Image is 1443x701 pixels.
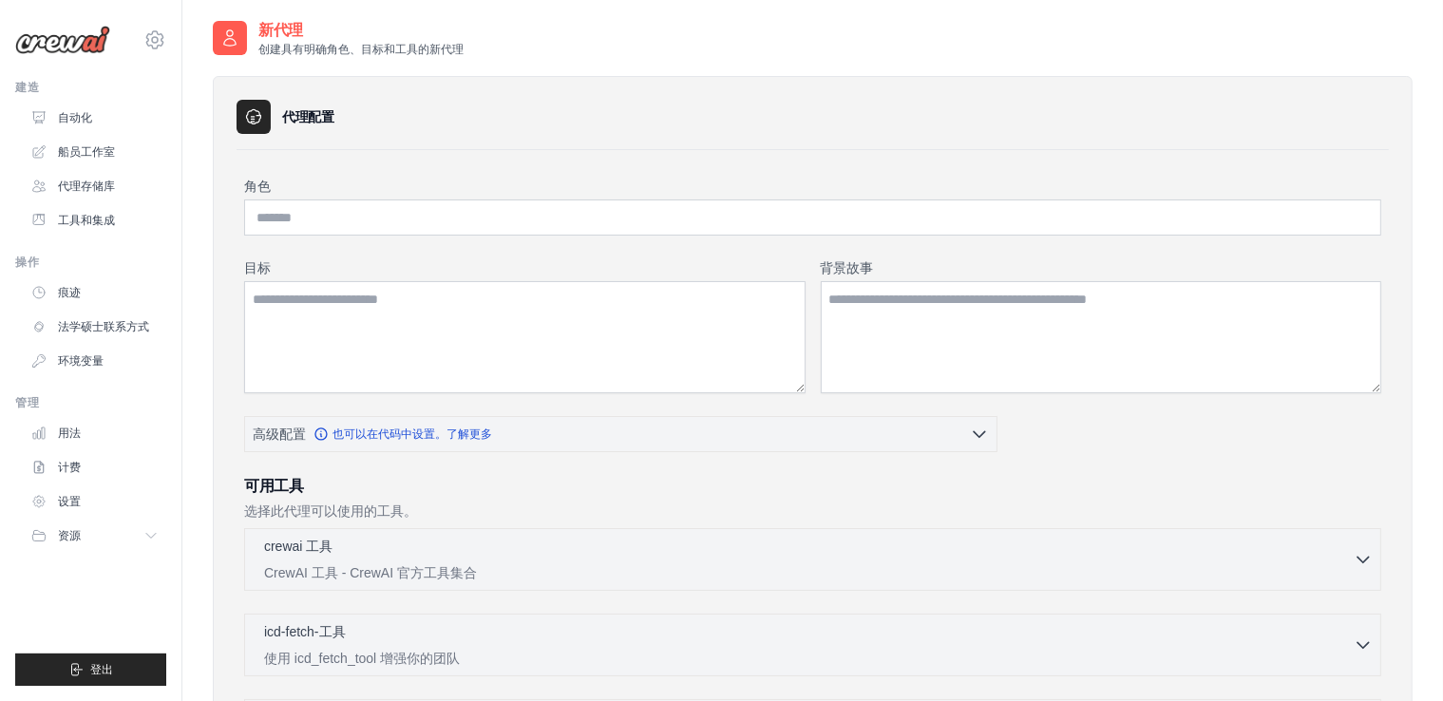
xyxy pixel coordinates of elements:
font: 角色 [244,179,271,194]
font: 管理 [15,396,39,409]
font: 背景故事 [821,260,874,275]
font: crewai 工具 [264,539,332,554]
a: 代理存储库 [23,171,166,201]
font: 登出 [91,663,114,676]
button: 资源 [23,521,166,551]
button: 高级配置 也可以在代码中设置。了解更多 [245,417,997,451]
font: CrewAI 工具 - CrewAI 官方工具集合 [264,565,477,580]
a: 自动化 [23,103,166,133]
font: 代理存储库 [58,180,115,193]
a: 环境变量 [23,346,166,376]
a: 工具和集成 [23,205,166,236]
font: 创建具有明确角色、目标和工具的新代理 [258,43,464,56]
font: 计费 [58,461,81,474]
font: 设置 [58,495,81,508]
a: 法学硕士联系方式 [23,312,166,342]
font: icd-fetch-工具 [264,624,346,639]
a: 船员工作室 [23,137,166,167]
a: 也可以在代码中设置。了解更多 [313,426,492,442]
font: 代理配置 [282,109,334,124]
font: 工具和集成 [58,214,115,227]
font: 选择此代理可以使用的工具。 [244,503,417,519]
img: 标识 [15,26,110,54]
font: 痕迹 [58,286,81,299]
font: 建造 [15,81,39,94]
font: 用法 [58,426,81,440]
button: 登出 [15,654,166,686]
font: 使用 icd_fetch_tool 增强你的团队 [264,651,460,666]
font: 船员工作室 [58,145,115,159]
font: 高级配置 [253,426,306,442]
button: crewai 工具 CrewAI 工具 - CrewAI 官方工具集合 [253,537,1373,582]
button: icd-fetch-工具 使用 icd_fetch_tool 增强你的团队 [253,622,1373,668]
font: 资源 [58,529,81,542]
a: 痕迹 [23,277,166,308]
a: 用法 [23,418,166,448]
a: 设置 [23,486,166,517]
font: 也可以在代码中设置。了解更多 [332,427,492,441]
font: 目标 [244,260,271,275]
font: 新代理 [258,22,303,38]
font: 可用工具 [244,478,304,494]
font: 自动化 [58,111,92,124]
font: 操作 [15,256,39,269]
a: 计费 [23,452,166,483]
font: 法学硕士联系方式 [58,320,149,333]
font: 环境变量 [58,354,104,368]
